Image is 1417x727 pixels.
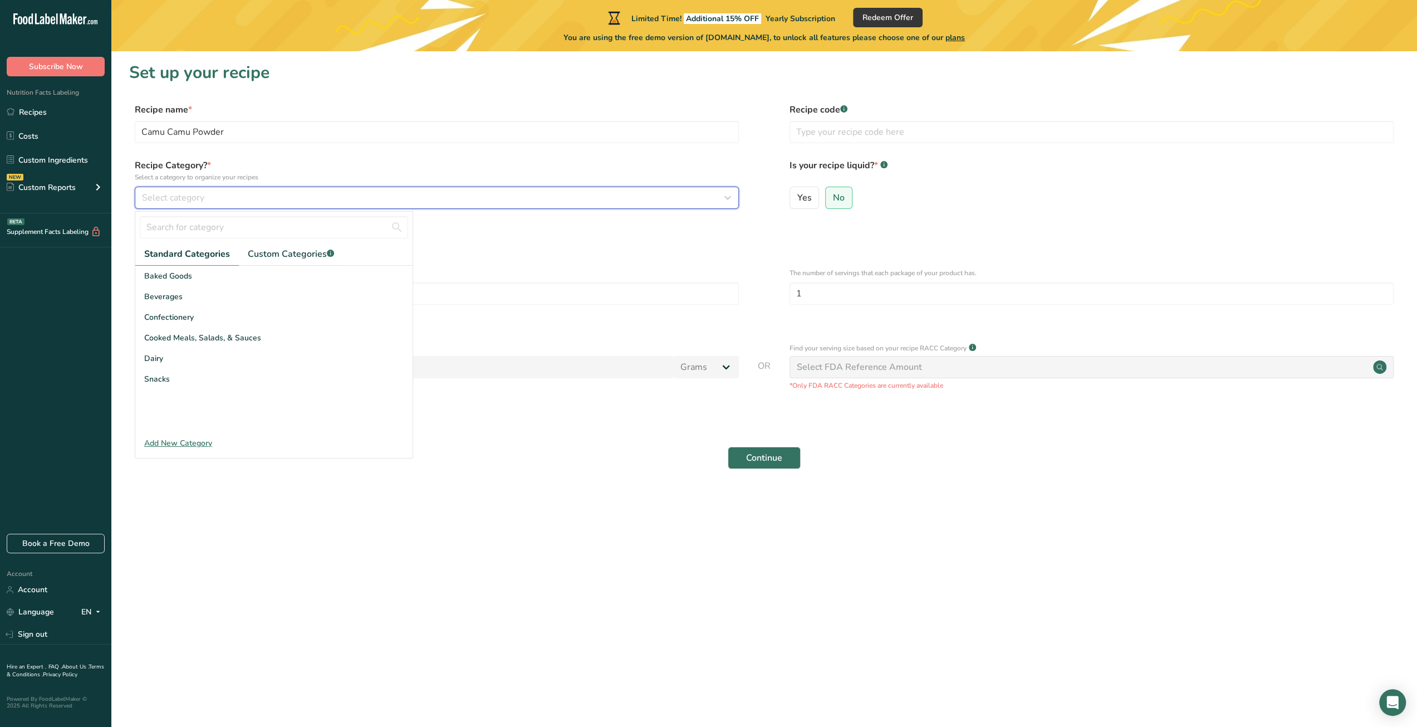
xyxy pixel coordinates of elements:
p: Select a category to organize your recipes [135,172,739,182]
div: EN [81,606,105,619]
div: Open Intercom Messenger [1379,689,1406,716]
label: Recipe name [135,103,739,116]
span: Beverages [144,291,183,302]
span: Cooked Meals, Salads, & Sauces [144,332,261,344]
div: Select FDA Reference Amount [797,360,922,374]
span: Baked Goods [144,270,192,282]
span: You are using the free demo version of [DOMAIN_NAME], to unlock all features please choose one of... [563,32,965,43]
h1: Set up your recipe [129,60,1399,85]
a: Language [7,602,54,622]
span: plans [945,32,965,43]
div: Add New Category [135,437,413,449]
span: Standard Categories [144,247,230,261]
span: Snacks [144,373,170,385]
a: FAQ . [48,663,62,671]
a: Book a Free Demo [7,534,105,553]
span: No [833,192,845,203]
p: Find your serving size based on your recipe RACC Category [790,343,967,353]
span: Redeem Offer [862,12,913,23]
label: Recipe code [790,103,1394,116]
p: Add recipe serving size. [135,341,739,352]
span: Continue [746,451,782,465]
button: Subscribe Now [7,57,105,76]
button: Select category [135,187,739,209]
input: Type your recipe name here [135,121,739,143]
input: Type your recipe code here [790,121,1394,143]
span: OR [758,359,771,391]
div: Powered By FoodLabelMaker © 2025 All Rights Reserved [7,696,105,709]
input: Search for category [140,216,408,238]
span: Additional 15% OFF [684,13,761,24]
span: Custom Categories [248,247,334,261]
span: Confectionery [144,311,194,323]
button: Continue [728,447,801,469]
label: Recipe Category? [135,159,739,182]
p: The number of servings that each package of your product has. [790,268,1394,278]
span: Yearly Subscription [766,13,835,24]
p: *Only FDA RACC Categories are currently available [790,380,1394,391]
div: BETA [7,218,24,225]
div: Specify the number of servings the recipe makes OR Fix a specific serving weight [135,238,739,248]
div: Limited Time! [606,11,835,25]
div: Custom Reports [7,182,76,193]
span: Yes [797,192,812,203]
a: Privacy Policy [43,671,77,679]
div: Define serving size details [135,225,739,238]
a: Hire an Expert . [7,663,46,671]
span: Select category [142,191,204,204]
span: Dairy [144,353,163,364]
p: How many units of sealable items (i.e. bottle or packet) Does this recipe make. [135,268,739,278]
span: Subscribe Now [29,61,83,72]
a: About Us . [62,663,89,671]
label: Is your recipe liquid? [790,159,1394,182]
button: Redeem Offer [853,8,923,27]
div: NEW [7,174,23,180]
a: Terms & Conditions . [7,663,104,679]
